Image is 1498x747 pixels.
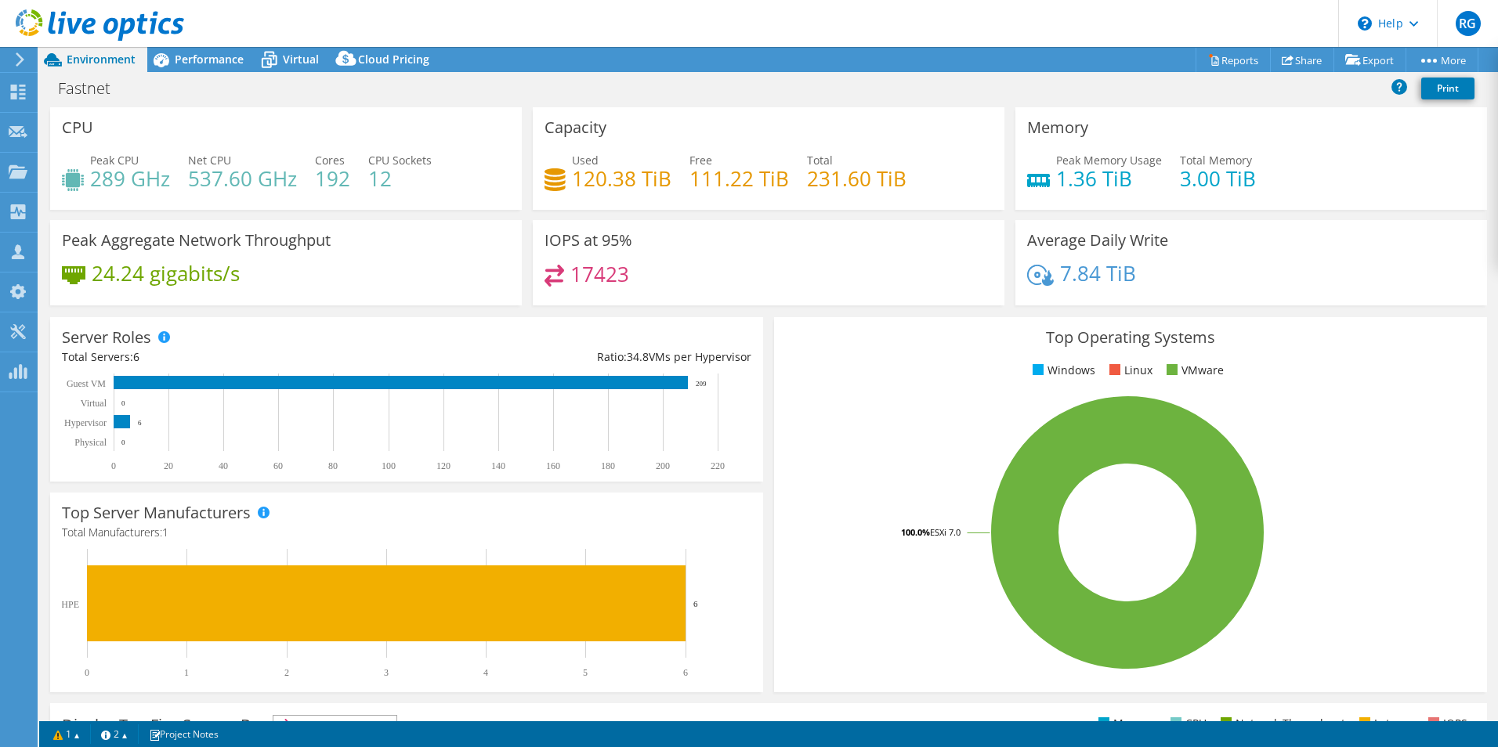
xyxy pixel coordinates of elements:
span: RG [1456,11,1481,36]
h3: CPU [62,119,93,136]
span: Total [807,153,833,168]
span: 1 [162,525,168,539]
span: Peak Memory Usage [1056,153,1162,168]
text: 100 [382,460,396,471]
text: 0 [111,460,116,471]
text: 3 [384,667,389,678]
h4: 24.24 gigabits/s [92,265,240,282]
span: Environment [67,52,136,67]
h3: Peak Aggregate Network Throughput [62,232,331,249]
span: 6 [133,349,139,364]
h3: Server Roles [62,329,151,346]
h4: 1.36 TiB [1056,170,1162,187]
tspan: ESXi 7.0 [930,526,961,538]
span: Cloud Pricing [358,52,429,67]
text: 200 [656,460,670,471]
span: Peak CPU [90,153,139,168]
span: Virtual [283,52,319,67]
text: Hypervisor [64,417,107,428]
text: 180 [601,460,615,471]
a: Project Notes [138,724,230,744]
a: Share [1270,48,1334,72]
h4: 12 [368,170,432,187]
text: 0 [85,667,89,678]
text: 160 [546,460,560,471]
h3: Average Daily Write [1027,232,1168,249]
li: CPU [1167,715,1207,732]
span: Free [689,153,712,168]
text: Virtual [81,398,107,409]
span: Total Memory [1180,153,1252,168]
h4: 120.38 TiB [572,170,671,187]
h4: 537.60 GHz [188,170,297,187]
li: Windows [1029,362,1095,379]
span: Net CPU [188,153,231,168]
text: 6 [683,667,688,678]
a: Export [1333,48,1406,72]
h4: 17423 [570,265,629,283]
text: 209 [696,380,707,388]
li: Latency [1355,715,1414,732]
h3: Top Server Manufacturers [62,504,251,521]
h3: Top Operating Systems [786,329,1475,346]
text: 220 [711,460,725,471]
span: IOPS [273,716,396,734]
li: Network Throughput [1217,715,1345,732]
text: 5 [583,667,588,678]
span: Used [572,153,599,168]
text: 120 [436,460,450,471]
h3: IOPS at 95% [545,232,632,249]
li: Linux [1105,362,1152,379]
h4: 192 [315,170,350,187]
span: Cores [315,153,345,168]
li: Memory [1095,715,1156,732]
h4: 289 GHz [90,170,170,187]
h3: Capacity [545,119,606,136]
text: 60 [273,460,283,471]
a: More [1406,48,1478,72]
text: 4 [483,667,488,678]
text: 6 [138,419,142,427]
span: Performance [175,52,244,67]
text: 1 [184,667,189,678]
a: Print [1421,78,1474,99]
a: Reports [1196,48,1271,72]
text: HPE [61,599,79,610]
text: 0 [121,438,125,446]
svg: \n [1358,16,1372,31]
text: 40 [219,460,228,471]
div: Ratio: VMs per Hypervisor [407,348,751,366]
tspan: 100.0% [901,526,930,538]
text: 0 [121,399,125,407]
h4: 7.84 TiB [1060,265,1136,282]
h4: Total Manufacturers: [62,524,751,541]
text: 2 [284,667,289,678]
text: 20 [164,460,173,471]
li: IOPS [1424,715,1467,732]
h1: Fastnet [51,80,135,97]
span: 34.8 [627,349,649,364]
text: Guest VM [67,378,106,389]
text: 140 [491,460,505,471]
span: CPU Sockets [368,153,432,168]
div: Total Servers: [62,348,407,366]
li: VMware [1163,362,1224,379]
h4: 111.22 TiB [689,170,789,187]
a: 2 [90,724,139,744]
h3: Memory [1027,119,1088,136]
h4: 231.60 TiB [807,170,906,187]
a: 1 [42,724,91,744]
h4: 3.00 TiB [1180,170,1256,187]
text: 80 [328,460,338,471]
text: Physical [74,437,107,448]
text: 6 [693,599,698,608]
